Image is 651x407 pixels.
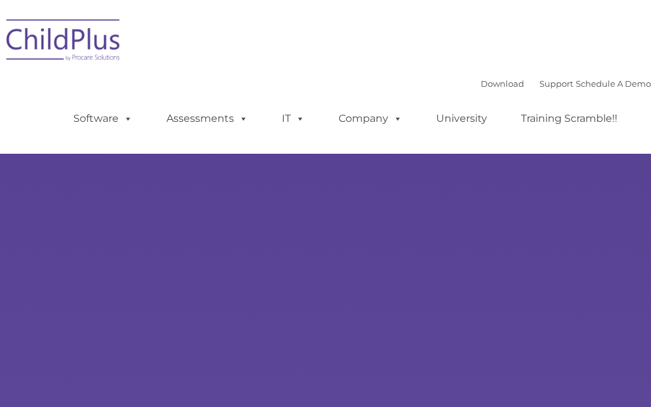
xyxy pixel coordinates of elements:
a: Schedule A Demo [576,78,651,89]
a: Company [326,106,415,131]
a: Training Scramble!! [508,106,630,131]
a: University [423,106,500,131]
font: | [481,78,651,89]
a: Download [481,78,524,89]
a: Assessments [154,106,261,131]
a: Software [61,106,145,131]
a: IT [269,106,318,131]
a: Support [539,78,573,89]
